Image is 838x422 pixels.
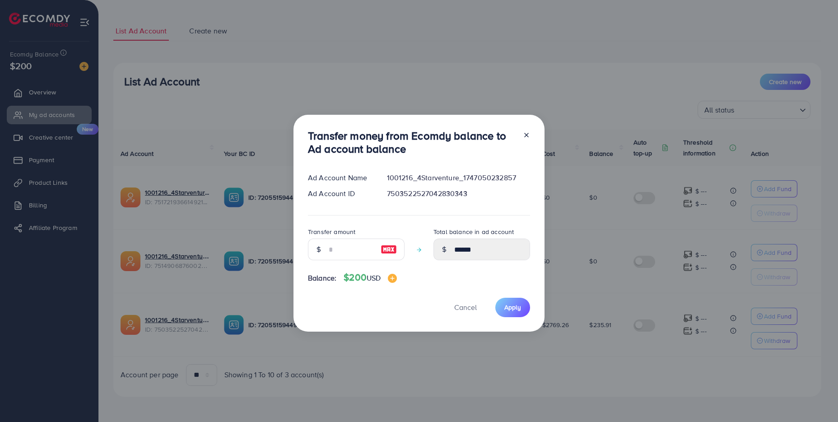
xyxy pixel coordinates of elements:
[433,227,514,236] label: Total balance in ad account
[380,173,537,183] div: 1001216_4Starventure_1747050232857
[367,273,381,283] span: USD
[380,188,537,199] div: 7503522527042830343
[388,274,397,283] img: image
[344,272,397,283] h4: $200
[301,188,380,199] div: Ad Account ID
[381,244,397,255] img: image
[308,227,355,236] label: Transfer amount
[443,298,488,317] button: Cancel
[308,273,336,283] span: Balance:
[800,381,831,415] iframe: Chat
[504,303,521,312] span: Apply
[308,129,516,155] h3: Transfer money from Ecomdy balance to Ad account balance
[454,302,477,312] span: Cancel
[301,173,380,183] div: Ad Account Name
[495,298,530,317] button: Apply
